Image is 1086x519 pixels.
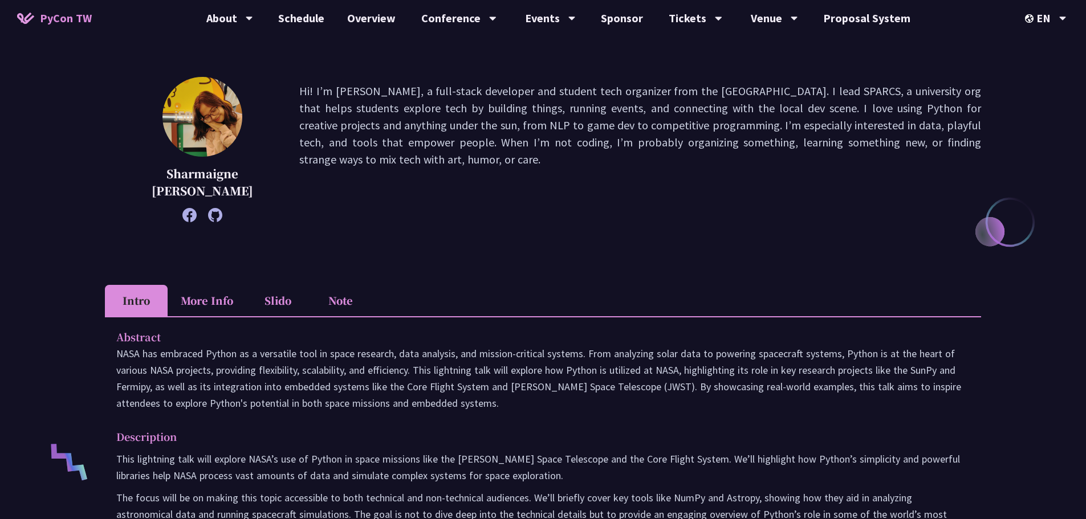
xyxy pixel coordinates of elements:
a: PyCon TW [6,4,103,32]
li: Slido [246,285,309,316]
p: This lightning talk will explore NASA’s use of Python in space missions like the [PERSON_NAME] Sp... [116,451,970,484]
li: More Info [168,285,246,316]
p: Abstract [116,329,947,345]
p: Description [116,428,947,445]
img: Home icon of PyCon TW 2025 [17,13,34,24]
li: Note [309,285,372,316]
li: Intro [105,285,168,316]
p: NASA has embraced Python as a versatile tool in space research, data analysis, and mission-critic... [116,345,970,411]
img: Sharmaigne Angelie Mabano [162,77,242,157]
p: Sharmaigne [PERSON_NAME] [133,165,271,199]
span: PyCon TW [40,10,92,27]
img: Locale Icon [1025,14,1036,23]
p: Hi! I’m [PERSON_NAME], a full-stack developer and student tech organizer from the [GEOGRAPHIC_DAT... [299,83,981,216]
